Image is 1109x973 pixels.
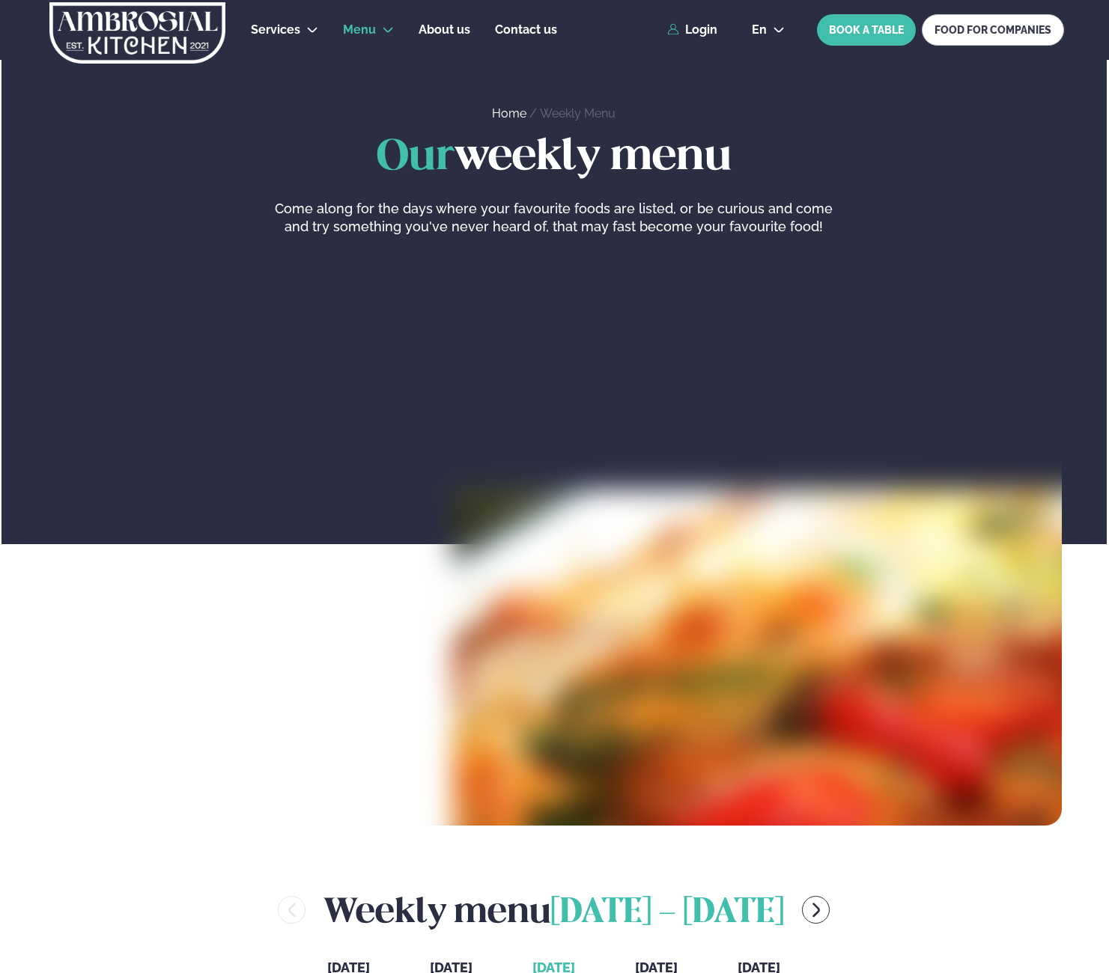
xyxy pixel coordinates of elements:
[922,14,1064,46] a: FOOD FOR COMPANIES
[419,21,470,39] a: About us
[667,23,717,37] a: Login
[495,21,557,39] a: Contact us
[492,106,526,121] a: Home
[323,885,784,934] h2: Weekly menu
[550,897,784,930] span: [DATE] - [DATE]
[740,24,797,36] button: en
[752,24,767,36] span: en
[278,896,306,924] button: menu-btn-left
[251,22,300,37] span: Services
[251,21,300,39] a: Services
[343,22,376,37] span: Menu
[419,22,470,37] span: About us
[529,106,540,121] span: /
[540,106,616,121] a: Weekly Menu
[46,134,1062,182] h1: weekly menu
[817,14,916,46] button: BOOK A TABLE
[495,22,557,37] span: Contact us
[48,2,227,64] img: logo
[377,137,455,178] span: Our
[343,21,376,39] a: Menu
[271,200,837,236] p: Come along for the days where your favourite foods are listed, or be curious and come and try som...
[802,896,830,924] button: menu-btn-right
